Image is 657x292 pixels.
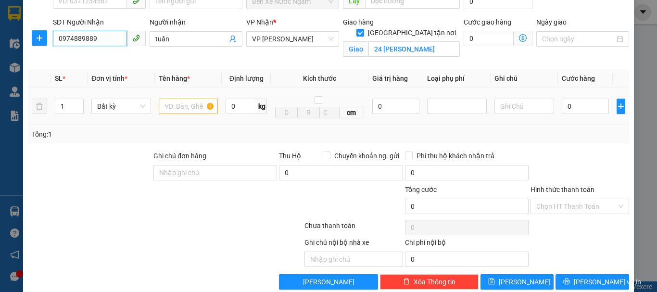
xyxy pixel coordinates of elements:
span: Giá trị hàng [372,75,408,82]
input: Ghi chú đơn hàng [153,165,277,180]
div: Người nhận [150,17,242,27]
span: Giao hàng [343,18,374,26]
input: Ngày giao [542,34,615,44]
th: Loại phụ phí [423,69,491,88]
span: Đơn vị tính [91,75,127,82]
button: save[PERSON_NAME] [480,274,554,290]
span: Xóa Thông tin [414,277,455,287]
input: C [319,107,340,118]
span: user-add [229,35,237,43]
div: Chi phí nội bộ [405,237,529,252]
span: dollar-circle [519,34,527,42]
span: Phí thu hộ khách nhận trả [413,151,498,161]
span: Tên hàng [159,75,190,82]
input: Nhập ghi chú [304,252,403,267]
button: deleteXóa Thông tin [380,274,479,290]
label: Ngày giao [536,18,567,26]
span: Tổng cước [405,186,437,193]
span: kg [257,99,267,114]
span: [PERSON_NAME] [499,277,550,287]
input: Giao tận nơi [368,41,460,57]
input: R [297,107,320,118]
span: [PERSON_NAME] [303,277,354,287]
button: [PERSON_NAME] [279,274,378,290]
label: Ghi chú đơn hàng [153,152,206,160]
input: Cước giao hàng [464,31,514,46]
span: VP Nhận [246,18,273,26]
span: SL [55,75,63,82]
span: Giao [343,41,368,57]
div: SĐT Người Nhận [53,17,146,27]
input: D [275,107,298,118]
button: printer[PERSON_NAME] và In [556,274,629,290]
span: phone [132,34,140,42]
span: Bất kỳ [97,99,145,114]
span: plus [617,102,625,110]
button: delete [32,99,47,114]
div: Chưa thanh toán [303,220,404,237]
span: [GEOGRAPHIC_DATA] tận nơi [364,27,460,38]
span: plus [32,34,47,42]
th: Ghi chú [491,69,558,88]
span: Thu Hộ [279,152,301,160]
span: Chuyển khoản ng. gửi [330,151,403,161]
span: delete [403,278,410,286]
span: Cước hàng [562,75,595,82]
div: Tổng: 1 [32,129,254,140]
button: plus [617,99,625,114]
span: Định lượng [229,75,264,82]
label: Hình thức thanh toán [531,186,594,193]
span: [PERSON_NAME] và In [574,277,641,287]
button: plus [32,30,47,46]
span: save [488,278,495,286]
span: Kích thước [303,75,336,82]
div: Ghi chú nội bộ nhà xe [304,237,403,252]
span: cm [340,107,364,118]
input: 0 [372,99,419,114]
span: VP Hà Tĩnh [252,32,333,46]
input: Ghi Chú [494,99,554,114]
span: printer [563,278,570,286]
input: VD: Bàn, Ghế [159,99,218,114]
label: Cước giao hàng [464,18,511,26]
